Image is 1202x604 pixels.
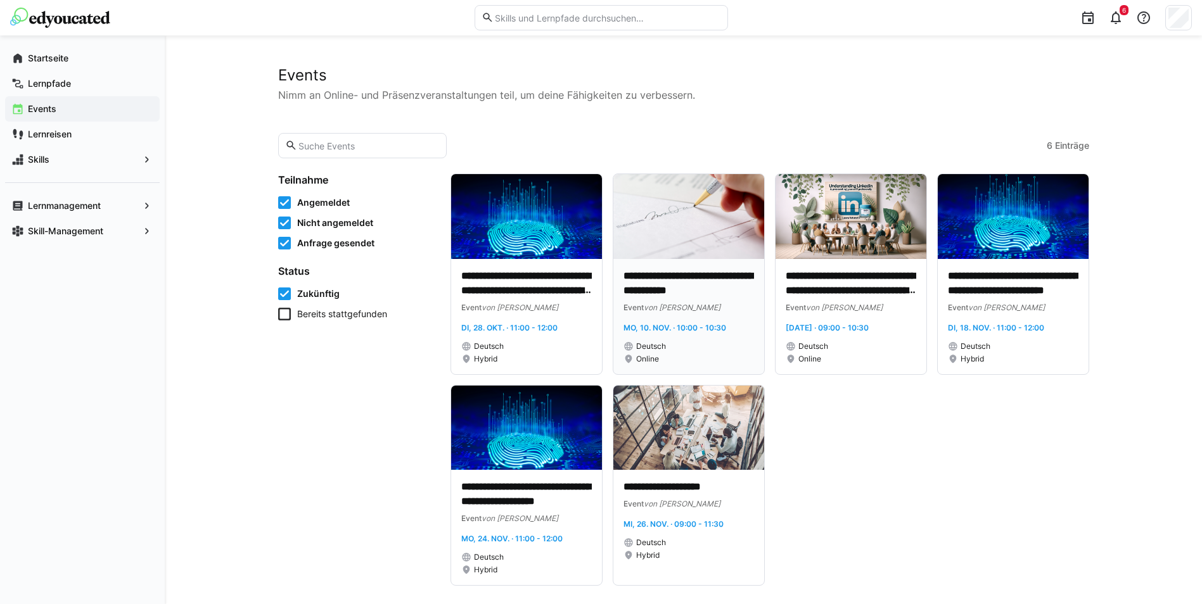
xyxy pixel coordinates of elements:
p: Nimm an Online- und Präsenzveranstaltungen teil, um deine Fähigkeiten zu verbessern. [278,87,1089,103]
span: Deutsch [798,341,828,351]
span: Hybrid [961,354,984,364]
input: Suche Events [297,140,440,151]
span: Event [786,303,806,312]
span: Event [623,499,644,508]
span: Online [798,354,821,364]
span: von [PERSON_NAME] [482,513,558,523]
img: image [451,386,602,470]
span: Nicht angemeldet [297,217,373,229]
h2: Events [278,66,1089,85]
h4: Teilnahme [278,173,435,186]
span: Angemeldet [297,196,350,209]
span: [DATE] · 09:00 - 10:30 [786,323,869,332]
span: Bereits stattgefunden [297,308,387,320]
img: image [776,174,926,259]
input: Skills und Lernpfade durchsuchen… [494,12,720,23]
span: Anfrage gesendet [297,237,374,249]
span: Deutsch [474,341,504,351]
span: von [PERSON_NAME] [968,303,1045,312]
span: Deutsch [961,341,990,351]
span: Event [623,303,644,312]
span: Di, 28. Okt. · 11:00 - 12:00 [461,323,558,332]
span: Deutsch [636,538,666,548]
span: von [PERSON_NAME] [482,303,558,312]
span: Event [461,513,482,523]
span: Mo, 10. Nov. · 10:00 - 10:30 [623,323,726,332]
span: Online [636,354,659,364]
span: Deutsch [636,341,666,351]
img: image [613,386,764,470]
h4: Status [278,265,435,277]
span: Hybrid [474,565,497,575]
img: image [613,174,764,259]
span: Event [461,303,482,312]
img: image [451,174,602,259]
span: von [PERSON_NAME] [644,303,720,312]
span: Zukünftig [297,287,340,300]
span: von [PERSON_NAME] [644,499,720,508]
span: Hybrid [474,354,497,364]
span: Hybrid [636,550,660,560]
span: Mo, 24. Nov. · 11:00 - 12:00 [461,534,563,543]
span: Event [948,303,968,312]
span: Einträge [1055,139,1089,152]
span: Mi, 26. Nov. · 09:00 - 11:30 [623,519,724,529]
img: image [938,174,1089,259]
span: 6 [1047,139,1052,152]
span: von [PERSON_NAME] [806,303,883,312]
span: Deutsch [474,552,504,562]
span: Di, 18. Nov. · 11:00 - 12:00 [948,323,1044,332]
span: 6 [1122,6,1126,14]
